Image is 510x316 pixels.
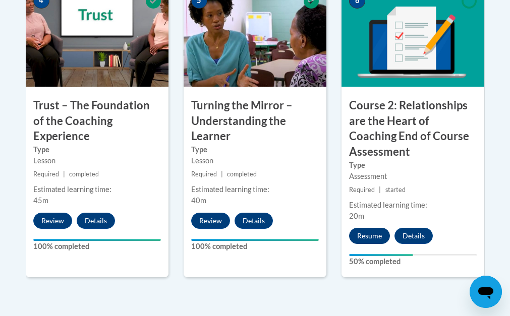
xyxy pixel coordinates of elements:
button: Details [394,228,433,244]
span: Required [33,170,59,178]
div: Estimated learning time: [33,184,161,195]
label: 100% completed [33,241,161,252]
button: Resume [349,228,390,244]
button: Review [33,213,72,229]
span: | [221,170,223,178]
div: Your progress [191,239,319,241]
label: 50% completed [349,256,477,267]
h3: Course 2: Relationships are the Heart of Coaching End of Course Assessment [342,98,484,160]
div: Lesson [33,155,161,166]
div: Estimated learning time: [349,200,477,211]
span: completed [69,170,99,178]
button: Details [235,213,273,229]
span: | [63,170,65,178]
span: 20m [349,212,364,220]
div: Estimated learning time: [191,184,319,195]
label: 100% completed [191,241,319,252]
iframe: Button to launch messaging window [470,276,502,308]
div: Your progress [33,239,161,241]
span: Required [349,186,375,194]
div: Lesson [191,155,319,166]
label: Type [33,144,161,155]
span: Required [191,170,217,178]
span: started [385,186,406,194]
span: 40m [191,196,206,205]
button: Review [191,213,230,229]
span: 45m [33,196,48,205]
span: completed [227,170,257,178]
label: Type [191,144,319,155]
div: Assessment [349,171,477,182]
div: Your progress [349,254,413,256]
h3: Trust – The Foundation of the Coaching Experience [26,98,168,144]
label: Type [349,160,477,171]
h3: Turning the Mirror – Understanding the Learner [184,98,326,144]
span: | [379,186,381,194]
button: Details [77,213,115,229]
